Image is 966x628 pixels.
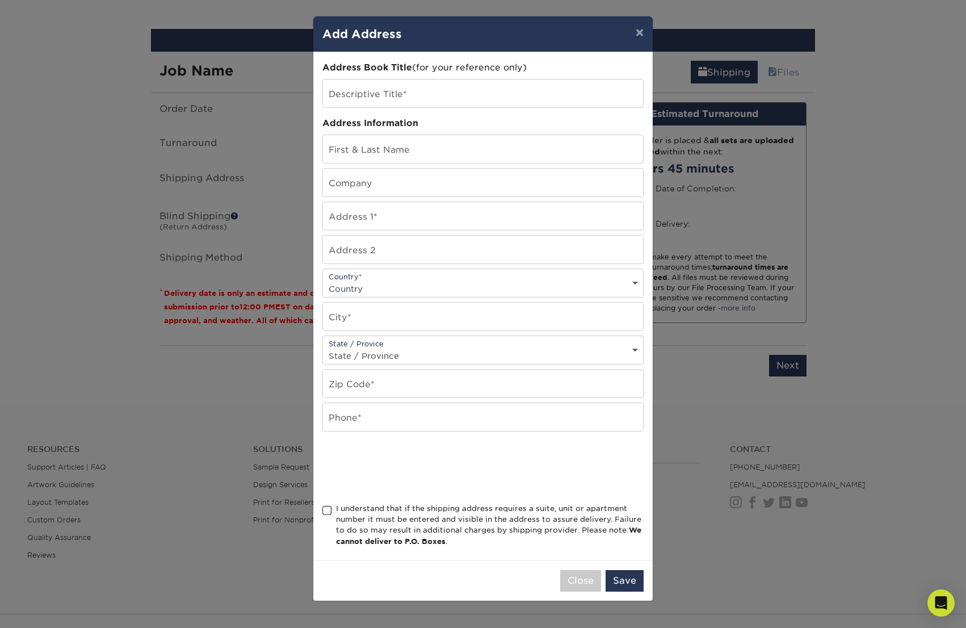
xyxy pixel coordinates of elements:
button: × [627,16,653,48]
span: Address Book Title [322,62,412,73]
div: I understand that if the shipping address requires a suite, unit or apartment number it must be e... [336,503,644,547]
div: Address Information [322,117,644,130]
div: Open Intercom Messenger [927,589,955,617]
b: We cannot deliver to P.O. Boxes [336,526,641,545]
div: (for your reference only) [322,61,644,74]
h4: Add Address [322,26,644,43]
button: Save [606,570,644,592]
iframe: reCAPTCHA [322,445,495,489]
button: Close [560,570,601,592]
